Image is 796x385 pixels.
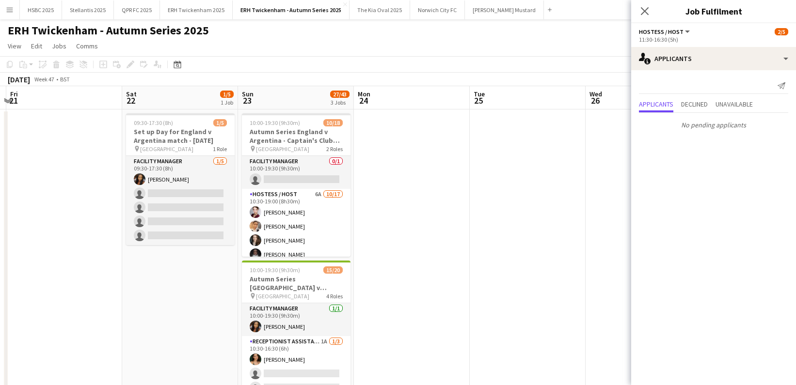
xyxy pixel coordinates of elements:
div: BST [60,76,70,83]
span: Hostess / Host [639,28,684,35]
span: 26 [588,95,602,106]
a: Edit [27,40,46,52]
p: No pending applicants [631,117,796,133]
span: Unavailable [716,101,753,108]
span: 25 [472,95,485,106]
h3: Autumn Series England v Argentina - Captain's Club (North Stand) - [DATE] [242,127,350,145]
span: Edit [31,42,42,50]
span: View [8,42,21,50]
span: [GEOGRAPHIC_DATA] [256,145,309,153]
span: 4 Roles [326,293,343,300]
button: The Kia Oval 2025 [350,0,410,19]
div: 11:30-16:30 (5h) [639,36,788,43]
a: Comms [72,40,102,52]
span: 09:30-17:30 (8h) [134,119,173,126]
button: HSBC 2025 [20,0,62,19]
span: 24 [356,95,370,106]
button: QPR FC 2025 [114,0,160,19]
span: [GEOGRAPHIC_DATA] [256,293,309,300]
a: Jobs [48,40,70,52]
span: 1 Role [213,145,227,153]
div: Applicants [631,47,796,70]
span: Comms [76,42,98,50]
span: 10:00-19:30 (9h30m) [250,266,300,274]
h3: Autumn Series [GEOGRAPHIC_DATA] v [GEOGRAPHIC_DATA]- Gate 1 ([GEOGRAPHIC_DATA]) - [DATE] [242,275,350,292]
span: 10/18 [323,119,343,126]
button: ERH Twickenham - Autumn Series 2025 [233,0,350,19]
app-job-card: 10:00-19:30 (9h30m)10/18Autumn Series England v Argentina - Captain's Club (North Stand) - [DATE]... [242,113,350,257]
span: Fri [10,90,18,98]
span: 2/5 [775,28,788,35]
span: 1/5 [213,119,227,126]
span: Sun [242,90,254,98]
div: 3 Jobs [331,99,349,106]
span: Week 47 [32,76,56,83]
button: Norwich City FC [410,0,465,19]
span: 2 Roles [326,145,343,153]
span: 10:00-19:30 (9h30m) [250,119,300,126]
span: Jobs [52,42,66,50]
div: 1 Job [221,99,233,106]
span: Applicants [639,101,673,108]
h1: ERH Twickenham - Autumn Series 2025 [8,23,209,38]
app-card-role: Facility Manager0/110:00-19:30 (9h30m) [242,156,350,189]
app-card-role: Facility Manager1/110:00-19:30 (9h30m)[PERSON_NAME] [242,303,350,336]
span: [GEOGRAPHIC_DATA] [140,145,193,153]
span: 15/20 [323,266,343,274]
app-job-card: 09:30-17:30 (8h)1/5Set up Day for England v Argentina match - [DATE] [GEOGRAPHIC_DATA]1 RoleFacil... [126,113,235,245]
span: 1/5 [220,91,234,98]
h3: Job Fulfilment [631,5,796,17]
app-card-role: Facility Manager1/509:30-17:30 (8h)[PERSON_NAME] [126,156,235,245]
span: Tue [474,90,485,98]
h3: Set up Day for England v Argentina match - [DATE] [126,127,235,145]
span: Mon [358,90,370,98]
span: 23 [240,95,254,106]
span: 27/43 [330,91,350,98]
a: View [4,40,25,52]
span: 21 [9,95,18,106]
button: Stellantis 2025 [62,0,114,19]
span: Sat [126,90,137,98]
span: Wed [589,90,602,98]
button: ERH Twickenham 2025 [160,0,233,19]
span: 22 [125,95,137,106]
button: Hostess / Host [639,28,691,35]
button: [PERSON_NAME] Mustard [465,0,544,19]
div: [DATE] [8,75,30,84]
span: Declined [681,101,708,108]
